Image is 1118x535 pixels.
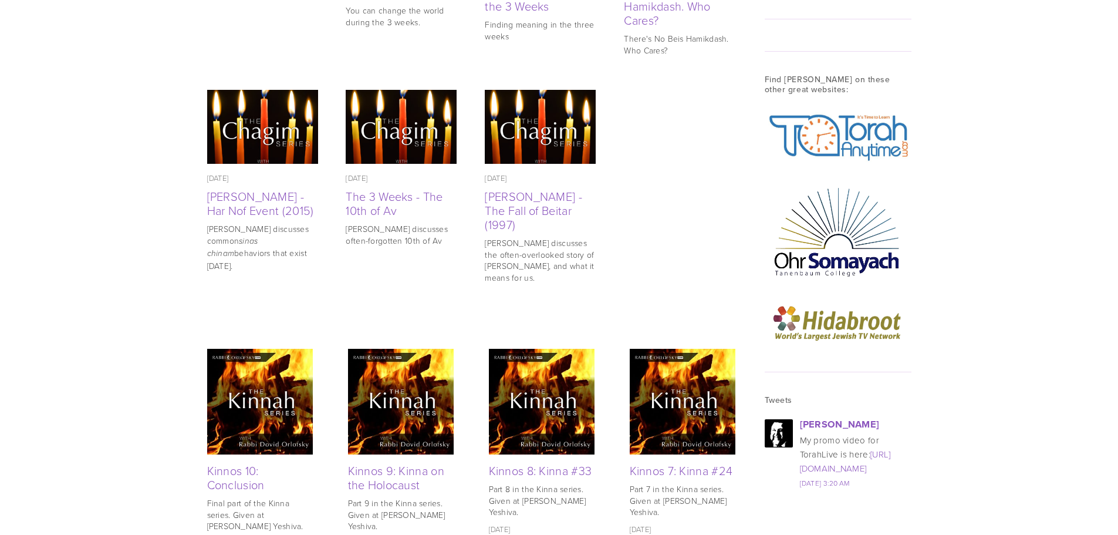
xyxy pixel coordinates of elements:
[489,483,595,518] p: Part 8 in the Kinna series. Given at [PERSON_NAME] Yeshiva.
[207,173,229,183] time: [DATE]
[765,510,863,521] iframe: Twitter Follow Button
[630,524,651,534] time: [DATE]
[485,72,596,183] img: Tisha B'Av - The Fall of Beitar (1997)
[207,462,265,493] a: Kinnos 10: Conclusion
[630,483,735,518] p: Part 7 in the Kinna series. Given at [PERSON_NAME] Yeshiva.
[207,188,314,218] a: [PERSON_NAME] - Har Nof Event (2015)
[207,90,318,164] a: Tisha B'Av - Har Nof Event (2015)
[800,478,850,488] a: [DATE] 3:20 AM
[765,109,911,166] img: TorahAnytimeAlpha.jpg
[346,188,443,218] a: The 3 Weeks - The 10th of Av
[624,33,735,56] p: There's No Beis Hamikdash. Who Cares?
[489,524,511,534] time: [DATE]
[485,19,596,42] p: Finding meaning in the three weeks
[485,173,506,183] time: [DATE]
[346,173,367,183] time: [DATE]
[346,90,457,164] a: The 3 Weeks - The 10th of Av
[207,349,313,455] img: Kinnos 10: Conclusion
[485,237,596,283] p: [PERSON_NAME] discusses the often-overlooked story of [PERSON_NAME], and what it means for us.
[630,349,735,455] img: Kinnos 7: Kinna #24
[485,188,582,233] a: [PERSON_NAME] - The Fall of Beitar (1997)
[348,462,444,493] a: Kinnos 9: Kinna on the Holocaust
[348,497,454,532] p: Part 9 in the Kinna series. Given at [PERSON_NAME] Yeshiva.
[207,223,318,271] p: [PERSON_NAME] discusses common behaviors that exist [DATE].
[346,5,457,28] p: You can change the world during the 3 weeks.
[765,296,911,349] img: logo_en.png
[207,497,313,532] p: Final part of the Kinna series. Given at [PERSON_NAME] Yeshiva.
[489,462,592,479] a: Kinnos 8: Kinna #33
[489,349,595,455] img: Kinnos 8: Kinna #33
[800,433,911,476] div: My promo video for TorahLive is here:
[348,349,454,455] img: Kinnos 9: Kinna on the Holocaust
[485,90,596,164] a: Tisha B'Av - The Fall of Beitar (1997)
[207,72,318,183] img: Tisha B'Av - Har Nof Event (2015)
[346,72,457,183] img: The 3 Weeks - The 10th of Av
[800,417,880,431] a: [PERSON_NAME]
[765,395,911,405] h3: Tweets
[630,462,733,479] a: Kinnos 7: Kinna #24
[765,75,911,95] h3: Find [PERSON_NAME] on these other great websites:
[765,180,911,282] img: OhrSomayach Logo
[765,419,793,447] img: gkDPMaBV_normal.jpg
[346,223,457,246] p: [PERSON_NAME] discusses often-forgotten 10th of Av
